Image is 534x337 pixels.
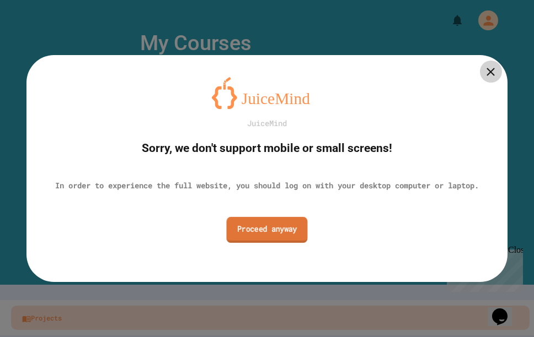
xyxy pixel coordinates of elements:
[247,117,287,129] div: JuiceMind
[226,216,307,242] a: Proceed anyway
[4,4,76,70] div: Chat with us now!Close
[212,77,322,109] img: logo-orange.svg
[55,180,479,191] div: In order to experience the full website, you should log on with your desktop computer or laptop.
[142,140,392,157] div: Sorry, we don't support mobile or small screens!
